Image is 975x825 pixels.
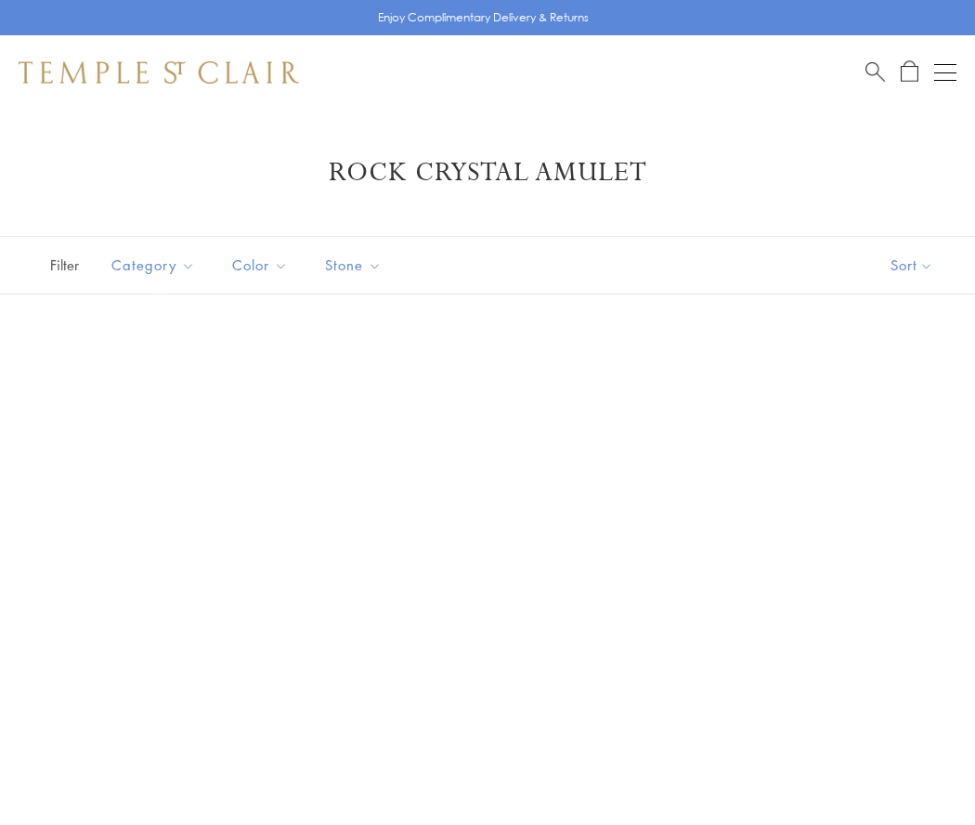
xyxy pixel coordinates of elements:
[849,237,975,294] button: Show sort by
[46,156,929,190] h1: Rock Crystal Amulet
[19,61,299,84] img: Temple St. Clair
[901,60,918,84] a: Open Shopping Bag
[316,254,396,277] span: Stone
[97,244,209,286] button: Category
[218,244,302,286] button: Color
[223,254,302,277] span: Color
[934,61,956,84] button: Open navigation
[865,60,885,84] a: Search
[311,244,396,286] button: Stone
[102,254,209,277] span: Category
[378,8,589,27] p: Enjoy Complimentary Delivery & Returns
